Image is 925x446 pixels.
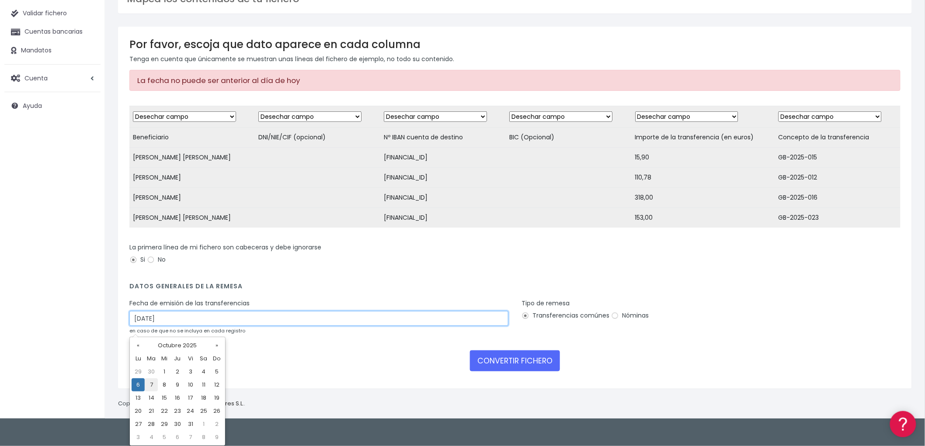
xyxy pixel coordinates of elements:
[184,365,197,378] td: 3
[632,127,775,147] td: Importe de la transferencia (en euros)
[184,418,197,431] td: 31
[132,418,145,431] td: 27
[197,378,210,391] td: 11
[118,399,245,408] p: Copyright © 2025 .
[129,243,321,252] label: La primera línea de mi fichero son cabeceras y debe ignorarse
[632,147,775,167] td: 15,90
[129,38,901,51] h3: Por favor, escoja que dato aparece en cada columna
[184,352,197,365] th: Vi
[210,378,223,391] td: 12
[197,365,210,378] td: 4
[158,352,171,365] th: Mi
[210,431,223,444] td: 9
[129,54,901,64] p: Tenga en cuenta que únicamente se muestran unas líneas del fichero de ejemplo, no todo su contenido.
[184,405,197,418] td: 24
[470,350,560,371] button: CONVERTIR FICHERO
[197,352,210,365] th: Sa
[210,418,223,431] td: 2
[129,327,245,334] small: en caso de que no se incluya en cada registro
[129,70,901,91] div: La fecha no puede ser anterior al día de hoy
[129,167,255,187] td: [PERSON_NAME]
[171,365,184,378] td: 2
[611,311,649,320] label: Nóminas
[4,97,101,115] a: Ayuda
[210,391,223,405] td: 19
[632,187,775,207] td: 318,00
[380,127,506,147] td: Nº IBAN cuenta de destino
[171,431,184,444] td: 6
[158,405,171,418] td: 22
[171,378,184,391] td: 9
[171,352,184,365] th: Ju
[632,167,775,187] td: 110,78
[129,255,145,264] label: Si
[158,365,171,378] td: 1
[129,299,250,308] label: Fecha de emisión de las transferencias
[132,405,145,418] td: 20
[506,127,631,147] td: BIC (Opcional)
[129,127,255,147] td: Beneficiario
[775,147,901,167] td: GB-2025-015
[158,431,171,444] td: 5
[775,207,901,228] td: GB-2025-023
[210,405,223,418] td: 26
[775,187,901,207] td: GB-2025-016
[4,4,101,23] a: Validar fichero
[255,127,380,147] td: DNI/NIE/CIF (opcional)
[380,207,506,228] td: [FINANCIAL_ID]
[184,391,197,405] td: 17
[210,339,223,352] th: »
[129,207,255,228] td: [PERSON_NAME] [PERSON_NAME]
[23,101,42,110] span: Ayuda
[184,431,197,444] td: 7
[197,391,210,405] td: 18
[210,365,223,378] td: 5
[197,405,210,418] td: 25
[145,405,158,418] td: 21
[158,418,171,431] td: 29
[145,391,158,405] td: 14
[132,378,145,391] td: 6
[775,127,901,147] td: Concepto de la transferencia
[210,352,223,365] th: Do
[171,391,184,405] td: 16
[132,339,145,352] th: «
[145,365,158,378] td: 30
[4,23,101,41] a: Cuentas bancarias
[4,69,101,87] a: Cuenta
[132,352,145,365] th: Lu
[145,378,158,391] td: 7
[158,378,171,391] td: 8
[184,378,197,391] td: 10
[129,147,255,167] td: [PERSON_NAME] [PERSON_NAME]
[522,311,609,320] label: Transferencias comúnes
[145,418,158,431] td: 28
[4,41,101,60] a: Mandatos
[132,431,145,444] td: 3
[380,167,506,187] td: [FINANCIAL_ID]
[522,299,570,308] label: Tipo de remesa
[132,391,145,405] td: 13
[380,147,506,167] td: [FINANCIAL_ID]
[147,255,166,264] label: No
[197,431,210,444] td: 8
[632,207,775,228] td: 153,00
[145,352,158,365] th: Ma
[158,391,171,405] td: 15
[197,418,210,431] td: 1
[171,418,184,431] td: 30
[171,405,184,418] td: 23
[132,365,145,378] td: 29
[145,339,210,352] th: Octubre 2025
[24,73,48,82] span: Cuenta
[380,187,506,207] td: [FINANCIAL_ID]
[129,283,901,294] h4: Datos generales de la remesa
[145,431,158,444] td: 4
[129,187,255,207] td: [PERSON_NAME]
[775,167,901,187] td: GB-2025-012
